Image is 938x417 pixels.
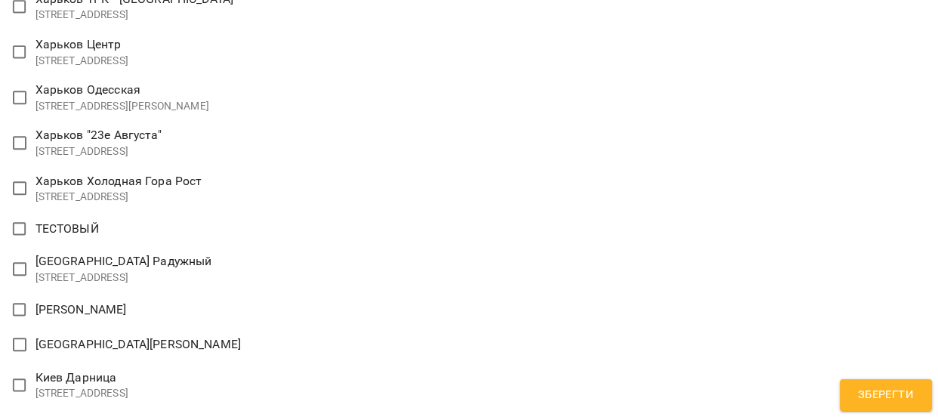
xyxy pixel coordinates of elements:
[35,254,212,268] span: [GEOGRAPHIC_DATA] Радужный
[35,337,241,351] span: [GEOGRAPHIC_DATA][PERSON_NAME]
[35,370,117,385] span: Киев Дарница
[35,270,212,286] p: [STREET_ADDRESS]
[840,379,932,411] button: Зберегти
[35,386,128,401] p: [STREET_ADDRESS]
[35,54,128,69] p: [STREET_ADDRESS]
[35,128,162,142] span: Харьков "23е Августа"
[35,99,209,114] p: [STREET_ADDRESS][PERSON_NAME]
[35,8,238,23] p: [STREET_ADDRESS]
[35,302,127,317] span: [PERSON_NAME]
[35,174,202,188] span: Харьков Холодная Гора Рост
[35,190,202,205] p: [STREET_ADDRESS]
[35,144,162,159] p: [STREET_ADDRESS]
[35,221,99,236] span: ТЕСТОВЫЙ
[858,385,914,405] span: Зберегти
[35,37,122,51] span: Харьков Центр
[35,82,140,97] span: Харьков Одесская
